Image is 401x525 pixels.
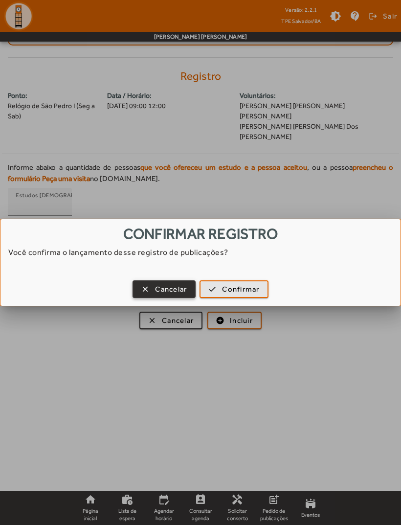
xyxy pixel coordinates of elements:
span: Confirmar registro [123,225,278,242]
span: Confirmar [222,284,259,295]
span: Cancelar [155,284,187,295]
button: Cancelar [133,280,196,298]
div: Você confirma o lançamento desse registro de publicações? [0,247,401,268]
button: Confirmar [200,280,268,298]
